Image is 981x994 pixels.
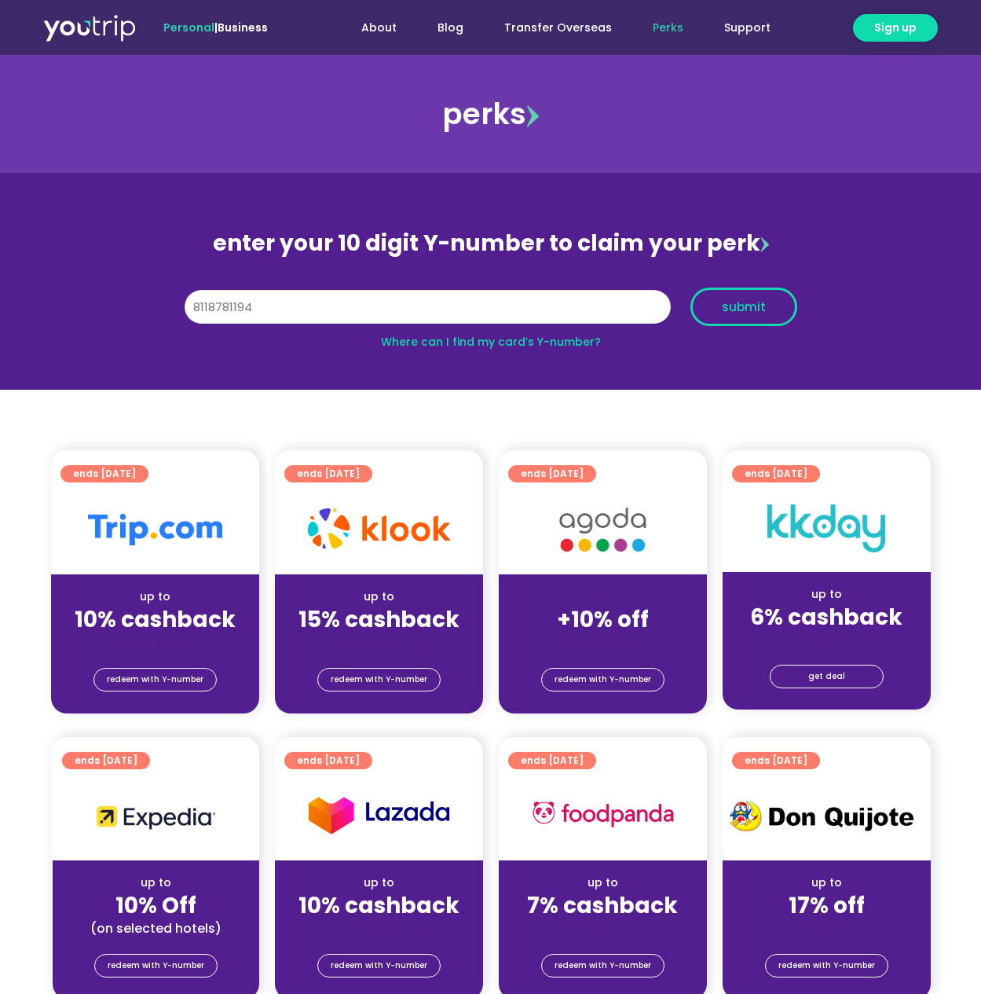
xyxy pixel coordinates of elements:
[65,920,247,937] div: (on selected hotels)
[93,668,217,691] a: redeem with Y-number
[287,875,470,891] div: up to
[722,301,766,313] span: submit
[298,604,459,635] strong: 15% cashback
[555,669,651,691] span: redeem with Y-number
[75,604,236,635] strong: 10% cashback
[511,875,694,891] div: up to
[73,465,136,482] span: ends [DATE]
[704,13,791,42] a: Support
[310,13,791,42] nav: Menu
[853,14,938,42] a: Sign up
[690,288,797,326] button: submit
[511,920,694,937] div: (for stays only)
[107,669,203,691] span: redeem with Y-number
[750,602,902,633] strong: 6% cashback
[62,752,150,769] a: ends [DATE]
[297,465,360,482] span: ends [DATE]
[511,634,694,651] div: (for stays only)
[163,20,214,35] span: Personal
[163,20,268,35] span: |
[341,13,417,42] a: About
[287,920,470,937] div: (for stays only)
[287,589,470,605] div: up to
[317,954,441,977] a: redeem with Y-number
[64,634,247,651] div: (for stays only)
[789,890,865,921] strong: 17% off
[284,465,372,482] a: ends [DATE]
[284,752,372,769] a: ends [DATE]
[108,955,204,977] span: redeem with Y-number
[735,875,918,891] div: up to
[632,13,704,42] a: Perks
[185,290,671,325] input: 10 digit Y-number (e.g. 8123456789)
[287,634,470,651] div: (for stays only)
[317,668,441,691] a: redeem with Y-number
[331,669,427,691] span: redeem with Y-number
[735,586,918,603] div: up to
[778,955,875,977] span: redeem with Y-number
[770,665,884,688] a: get deal
[484,13,632,42] a: Transfer Overseas
[508,752,596,769] a: ends [DATE]
[588,589,617,604] span: up to
[298,890,459,921] strong: 10% cashback
[60,465,148,482] a: ends [DATE]
[94,954,218,977] a: redeem with Y-number
[177,223,805,264] div: enter your 10 digit Y-number to claim your perk
[297,752,360,769] span: ends [DATE]
[735,632,918,648] div: (for stays only)
[185,288,797,338] form: Y Number
[381,334,601,350] a: Where can I find my card’s Y-number?
[115,890,196,921] strong: 10% Off
[541,668,664,691] a: redeem with Y-number
[218,20,268,35] a: Business
[527,890,678,921] strong: 7% cashback
[745,465,807,482] span: ends [DATE]
[64,589,247,605] div: up to
[732,465,820,482] a: ends [DATE]
[521,752,584,769] span: ends [DATE]
[331,955,427,977] span: redeem with Y-number
[557,604,649,635] strong: +10% off
[765,954,888,977] a: redeem with Y-number
[65,875,247,891] div: up to
[808,666,845,688] span: get deal
[732,752,820,769] a: ends [DATE]
[508,465,596,482] a: ends [DATE]
[541,954,664,977] a: redeem with Y-number
[745,752,807,769] span: ends [DATE]
[521,465,584,482] span: ends [DATE]
[417,13,484,42] a: Blog
[75,752,137,769] span: ends [DATE]
[735,920,918,937] div: (for stays only)
[555,955,651,977] span: redeem with Y-number
[874,20,917,36] span: Sign up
